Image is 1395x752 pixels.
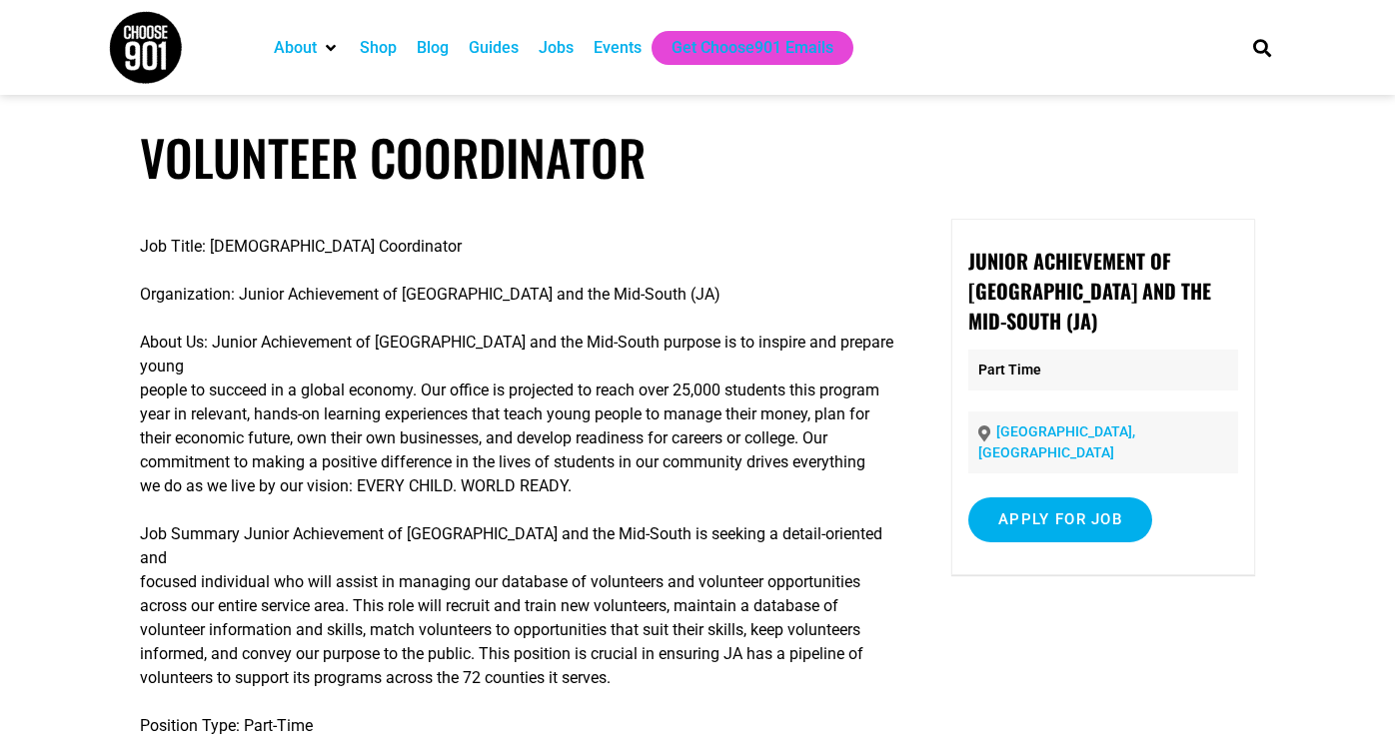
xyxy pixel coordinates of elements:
[264,31,350,65] div: About
[140,128,1256,187] h1: Volunteer Coordinator
[140,331,896,498] p: About Us: Junior Achievement of [GEOGRAPHIC_DATA] and the Mid-South purpose is to inspire and pre...
[469,36,519,60] a: Guides
[968,497,1152,542] input: Apply for job
[264,31,1219,65] nav: Main nav
[140,714,896,738] p: Position Type: Part-Time
[360,36,397,60] a: Shop
[1246,31,1279,64] div: Search
[539,36,574,60] a: Jobs
[140,235,896,259] p: Job Title: [DEMOGRAPHIC_DATA] Coordinator
[978,423,1135,460] a: [GEOGRAPHIC_DATA], [GEOGRAPHIC_DATA]
[140,283,896,307] p: Organization: Junior Achievement of [GEOGRAPHIC_DATA] and the Mid-South (JA)
[140,522,896,690] p: Job Summary Junior Achievement of [GEOGRAPHIC_DATA] and the Mid-South is seeking a detail-oriente...
[417,36,449,60] a: Blog
[968,350,1238,390] p: Part Time
[594,36,642,60] a: Events
[968,246,1211,336] strong: Junior Achievement of [GEOGRAPHIC_DATA] and the Mid-South (JA)
[274,36,317,60] a: About
[672,36,833,60] a: Get Choose901 Emails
